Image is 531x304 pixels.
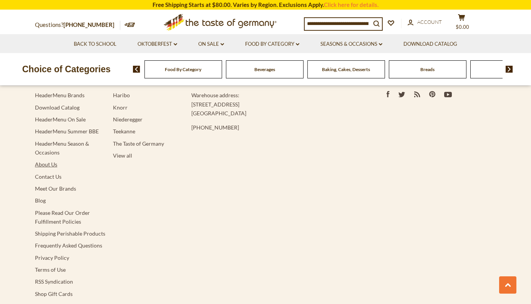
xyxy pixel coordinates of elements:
[35,128,99,135] a: HeaderMenu Summer BBE
[113,116,143,123] a: Niederegger
[35,116,86,123] a: HeaderMenu On Sale
[133,66,140,73] img: previous arrow
[63,21,114,28] a: [PHONE_NUMBER]
[191,91,356,118] p: Warehouse address: [STREET_ADDRESS] [GEOGRAPHIC_DATA]
[417,19,442,25] span: Account
[113,104,128,111] a: Knorr
[35,104,80,111] a: Download Catalog
[450,14,473,33] button: $0.00
[420,66,435,72] a: Breads
[320,40,382,48] a: Seasons & Occasions
[35,197,46,204] a: Blog
[165,66,201,72] a: Food By Category
[198,40,224,48] a: On Sale
[408,18,442,27] a: Account
[35,185,76,192] a: Meet Our Brands
[35,173,61,180] a: Contact Us
[74,40,116,48] a: Back to School
[324,1,378,8] a: Click here for details.
[35,242,102,249] a: Frequently Asked Questions
[35,266,66,273] a: Terms of Use
[35,92,85,98] a: HeaderMenu Brands
[113,128,135,135] a: Teekanne
[113,140,164,147] a: The Taste of Germany
[35,161,57,168] a: About Us
[35,230,105,237] a: Shipping Perishable Products
[113,92,130,98] a: Haribo
[506,66,513,73] img: next arrow
[138,40,177,48] a: Oktoberfest
[403,40,457,48] a: Download Catalog
[35,291,73,297] a: Shop Gift Cards
[245,40,299,48] a: Food By Category
[456,24,469,30] span: $0.00
[35,209,90,225] a: Please Read Our Order Fulfillment Policies
[35,278,73,285] a: RSS Syndication
[35,254,69,261] a: Privacy Policy
[35,20,120,30] p: Questions?
[113,152,132,159] a: View all
[35,140,89,156] a: HeaderMenu Season & Occasions
[254,66,275,72] a: Beverages
[322,66,370,72] a: Baking, Cakes, Desserts
[191,123,356,132] p: [PHONE_NUMBER]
